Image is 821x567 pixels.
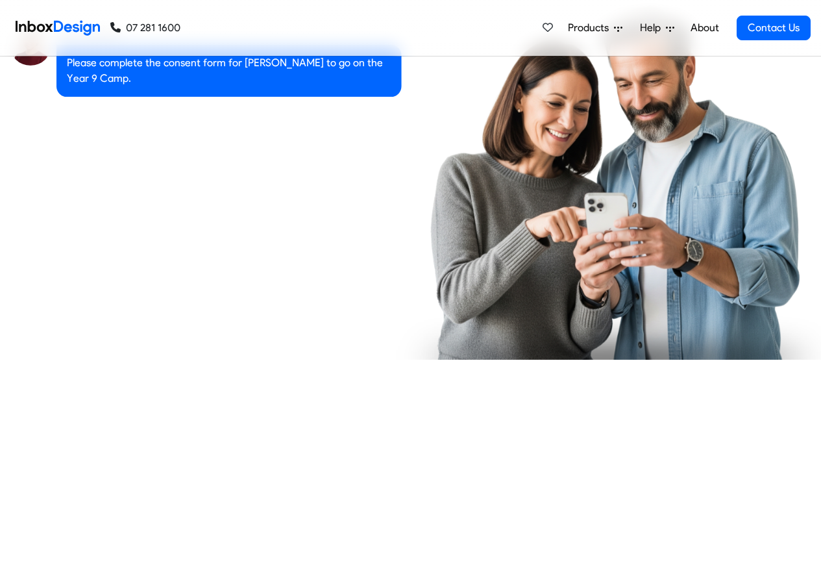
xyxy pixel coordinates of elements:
span: Help [640,20,666,36]
a: Products [563,15,628,41]
a: 07 281 1600 [110,20,180,36]
a: Contact Us [737,16,811,40]
div: Please complete the consent form for [PERSON_NAME] to go on the Year 9 Camp. [56,45,401,97]
a: About [687,15,722,41]
a: Help [635,15,680,41]
span: Products [568,20,614,36]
